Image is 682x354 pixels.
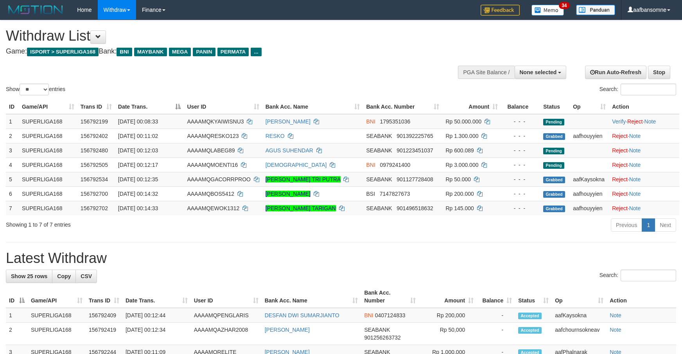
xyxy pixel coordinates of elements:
th: Status: activate to sort column ascending [515,286,552,308]
div: - - - [504,161,537,169]
td: 7 [6,201,19,215]
span: Copy 901392225765 to clipboard [397,133,433,139]
label: Search: [599,270,676,281]
td: · [609,186,679,201]
th: Action [607,286,676,308]
span: SEABANK [366,176,392,182]
div: - - - [504,204,537,212]
span: BSI [366,191,375,197]
span: AAAAMQKYAIWISNU3 [187,118,244,125]
td: Rp 50,000 [419,323,477,345]
a: [DEMOGRAPHIC_DATA] [266,162,327,168]
div: - - - [504,147,537,154]
span: AAAAMQMOENTI16 [187,162,238,168]
a: Show 25 rows [6,270,52,283]
th: User ID: activate to sort column ascending [191,286,262,308]
span: AAAAMQRESKO123 [187,133,239,139]
td: Rp 200,000 [419,308,477,323]
img: panduan.png [576,5,615,15]
span: [DATE] 00:08:33 [118,118,158,125]
span: MAYBANK [134,48,167,56]
span: ISPORT > SUPERLIGA168 [27,48,99,56]
th: ID: activate to sort column descending [6,286,28,308]
td: - [477,323,515,345]
td: SUPERLIGA168 [19,186,77,201]
a: Reject [612,162,628,168]
a: Note [629,133,641,139]
span: BNI [366,118,375,125]
td: SUPERLIGA168 [19,114,77,129]
td: [DATE] 00:12:44 [122,308,191,323]
span: 156792505 [81,162,108,168]
td: 4 [6,157,19,172]
a: Reject [627,118,643,125]
a: Note [629,147,641,154]
td: · · [609,114,679,129]
a: [PERSON_NAME] [266,191,310,197]
td: 6 [6,186,19,201]
a: [PERSON_NAME] [265,327,310,333]
a: Note [629,176,641,182]
a: Reject [612,205,628,211]
label: Search: [599,84,676,95]
span: AAAAMQLABEG89 [187,147,235,154]
span: [DATE] 00:14:33 [118,205,158,211]
span: Pending [543,162,564,169]
span: Rp 145.000 [445,205,474,211]
span: SEABANK [366,205,392,211]
span: BNI [364,312,373,318]
td: 1 [6,308,28,323]
a: [PERSON_NAME] [266,118,310,125]
span: Show 25 rows [11,273,47,279]
span: Copy 901223451037 to clipboard [397,147,433,154]
a: CSV [75,270,97,283]
div: - - - [504,190,537,198]
th: Amount: activate to sort column ascending [442,100,501,114]
input: Search: [621,270,676,281]
span: MEGA [169,48,191,56]
td: - [477,308,515,323]
th: Op: activate to sort column ascending [570,100,609,114]
div: PGA Site Balance / [458,66,514,79]
th: User ID: activate to sort column ascending [184,100,262,114]
span: PERMATA [217,48,249,56]
h1: Latest Withdraw [6,250,676,266]
a: Note [629,191,641,197]
td: aafhouyyien [570,129,609,143]
span: 156792480 [81,147,108,154]
span: Copy 0979241400 to clipboard [380,162,411,168]
th: Balance: activate to sort column ascending [477,286,515,308]
th: Bank Acc. Number: activate to sort column ascending [363,100,442,114]
th: Date Trans.: activate to sort column descending [115,100,184,114]
a: Reject [612,176,628,182]
div: - - - [504,118,537,125]
span: PANIN [193,48,215,56]
th: Trans ID: activate to sort column ascending [86,286,122,308]
a: Note [610,327,621,333]
span: Copy 901256263732 to clipboard [364,334,400,341]
h4: Game: Bank: [6,48,447,55]
td: SUPERLIGA168 [28,323,86,345]
a: Note [629,205,641,211]
span: [DATE] 00:12:17 [118,162,158,168]
th: ID [6,100,19,114]
td: 156792419 [86,323,122,345]
td: 2 [6,129,19,143]
td: 3 [6,143,19,157]
span: Rp 1.300.000 [445,133,478,139]
a: Reject [612,133,628,139]
a: Previous [611,218,642,232]
span: Copy 901127728408 to clipboard [397,176,433,182]
span: Copy 7147827673 to clipboard [380,191,410,197]
span: BNI [117,48,132,56]
span: [DATE] 00:14:32 [118,191,158,197]
a: Stop [648,66,670,79]
th: Bank Acc. Name: activate to sort column ascending [262,286,361,308]
a: [PERSON_NAME] TARIGAN [266,205,336,211]
span: 156792402 [81,133,108,139]
span: BNI [366,162,375,168]
span: [DATE] 00:12:03 [118,147,158,154]
span: Copy 0407124833 to clipboard [375,312,406,318]
th: Game/API: activate to sort column ascending [28,286,86,308]
span: Grabbed [543,206,565,212]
